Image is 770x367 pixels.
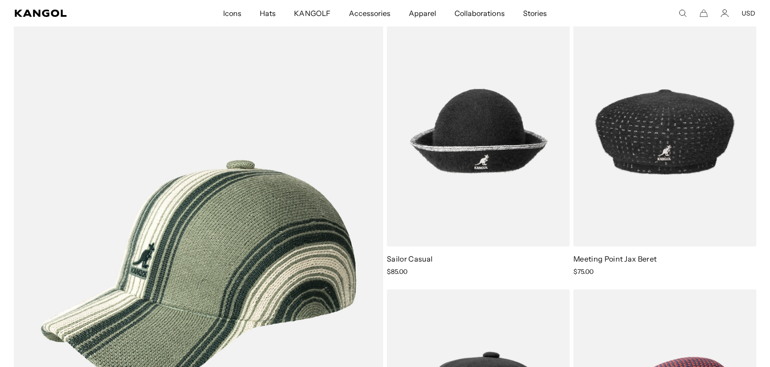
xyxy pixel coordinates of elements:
[15,10,148,17] a: Kangol
[387,17,570,246] img: Sailor Casual
[387,267,407,276] span: $85.00
[742,9,755,17] button: USD
[573,267,594,276] span: $75.00
[700,9,708,17] button: Cart
[387,254,433,263] a: Sailor Casual
[573,17,756,246] img: Meeting Point Jax Beret
[679,9,687,17] summary: Search here
[573,254,657,263] a: Meeting Point Jax Beret
[721,9,729,17] a: Account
